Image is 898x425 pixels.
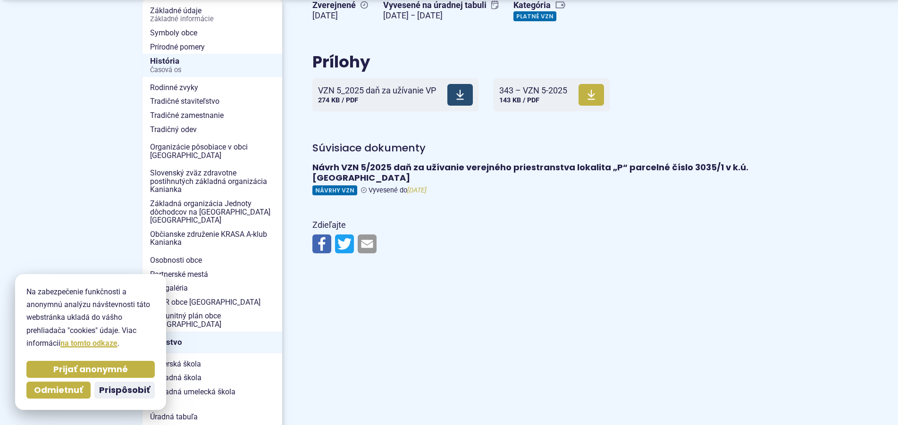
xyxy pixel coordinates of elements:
p: Na zabezpečenie funkčnosti a anonymnú analýzu návštevnosti táto webstránka ukladá do vášho prehli... [26,285,155,350]
span: Úradná tabuľa [150,410,275,424]
span: Tradičné staviteľstvo [150,94,275,108]
a: Tradičný odev [143,123,282,137]
a: Symboly obce [143,26,282,40]
span: 343 – VZN 5-2025 [499,86,567,95]
span: Tradičné zamestnanie [150,108,275,123]
span: Školstvo [150,335,275,350]
span: VZN 5_2025 daň za užívanie VP [318,86,436,95]
span: Tradičný odev [150,123,275,137]
span: Komunitný plán obce [GEOGRAPHIC_DATA] [150,309,275,331]
span: Osobnosti obce [150,253,275,267]
a: Slovenský zväz zdravotne postihnutých základná organizácia Kanianka [143,166,282,197]
figcaption: [DATE] [312,10,368,21]
span: Základné informácie [150,16,275,23]
button: Odmietnuť [26,382,91,399]
a: Tradičné zamestnanie [143,108,282,123]
h2: Prílohy [312,53,647,71]
a: Návrh VZN 5/2025 daň za užívanie verejného priestranstva lokalita „P“ parcelné číslo 3035/1 v k.ú... [312,162,756,195]
img: Zdieľať e-mailom [358,234,377,253]
a: 343 – VZN 5-2025 143 KB / PDF [494,78,610,111]
a: HistóriaČasová os [143,54,282,77]
p: Zdieľajte [312,218,756,233]
a: Základná umelecká škola [143,385,282,399]
a: Fotogaléria [143,281,282,295]
span: Základná organizácia Jednoty dôchodcov na [GEOGRAPHIC_DATA] [GEOGRAPHIC_DATA] [150,197,275,227]
figcaption: [DATE] − [DATE] [383,10,499,21]
span: Odmietnuť [34,385,83,396]
span: PHSR obce [GEOGRAPHIC_DATA] [150,295,275,309]
span: História [150,54,275,77]
a: Základná organizácia Jednoty dôchodcov na [GEOGRAPHIC_DATA] [GEOGRAPHIC_DATA] [143,197,282,227]
h4: Návrh VZN 5/2025 daň za užívanie verejného priestranstva lokalita „P“ parcelné číslo 3035/1 v k.ú... [312,162,756,183]
a: Partnerské mestá [143,267,282,282]
a: VZN 5_2025 daň za užívanie VP 274 KB / PDF [312,78,478,111]
span: Slovenský zväz zdravotne postihnutých základná organizácia Kanianka [150,166,275,197]
a: Materská škola [143,357,282,371]
a: Platné VZN [513,11,556,21]
button: Prispôsobiť [94,382,155,399]
span: 143 KB / PDF [499,96,539,104]
a: na tomto odkaze [60,339,117,348]
span: Základná škola [150,371,275,385]
a: Rodinné zvyky [143,81,282,95]
a: Tradičné staviteľstvo [143,94,282,108]
span: Časová os [150,67,275,74]
img: Zdieľať na Facebooku [312,234,331,253]
a: Občianske združenie KRASA A-klub Kanianka [143,227,282,250]
span: Občianske združenie KRASA A-klub Kanianka [150,227,275,250]
a: Osobnosti obce [143,253,282,267]
button: Prijať anonymné [26,361,155,378]
a: PHSR obce [GEOGRAPHIC_DATA] [143,295,282,309]
span: Základné údaje [150,4,275,26]
span: Prírodné pomery [150,40,275,54]
a: Základná škola [143,371,282,385]
span: Prijať anonymné [53,364,128,375]
span: Prispôsobiť [99,385,150,396]
span: Symboly obce [150,26,275,40]
span: 274 KB / PDF [318,96,358,104]
a: Úradná tabuľa [143,410,282,424]
span: Partnerské mestá [150,267,275,282]
a: Základné údajeZákladné informácie [143,4,282,26]
a: Školstvo [143,332,282,353]
span: Rodinné zvyky [150,81,275,95]
h4: Súvisiace dokumenty [312,142,647,155]
img: Zdieľať na Twitteri [335,234,354,253]
a: Komunitný plán obce [GEOGRAPHIC_DATA] [143,309,282,331]
span: Fotogaléria [150,281,275,295]
span: Organizácie pôsobiace v obci [GEOGRAPHIC_DATA] [150,140,275,162]
span: Materská škola [150,357,275,371]
a: Organizácie pôsobiace v obci [GEOGRAPHIC_DATA] [143,140,282,162]
a: Prírodné pomery [143,40,282,54]
span: Základná umelecká škola [150,385,275,399]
